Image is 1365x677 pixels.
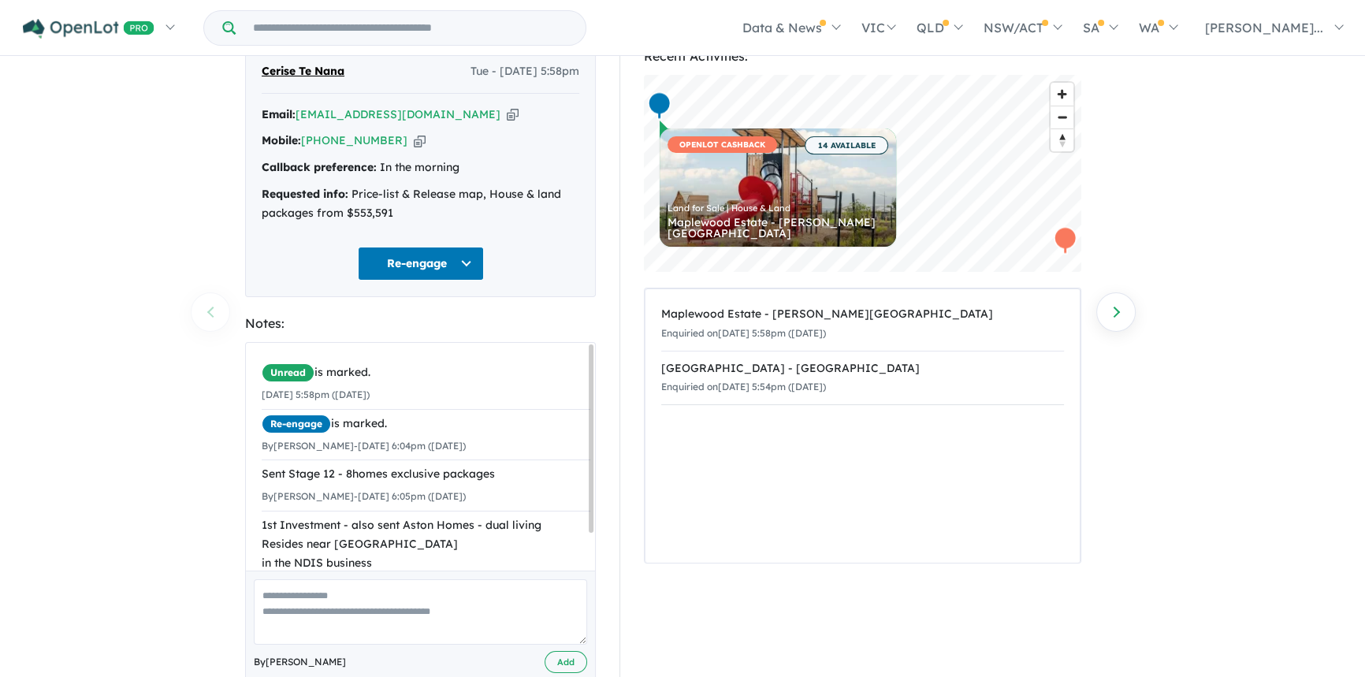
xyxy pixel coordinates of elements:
span: Tue - [DATE] 5:58pm [470,62,579,81]
a: Maplewood Estate - [PERSON_NAME][GEOGRAPHIC_DATA]Enquiried on[DATE] 5:58pm ([DATE]) [661,297,1064,352]
span: Reset bearing to north [1051,129,1073,151]
a: OPENLOT CASHBACK 14 AVAILABLE Land for Sale | House & Land Maplewood Estate - [PERSON_NAME][GEOGR... [660,128,896,247]
div: Sent Stage 12 - 8homes exclusive packages [262,465,590,484]
button: Reset bearing to north [1051,128,1073,151]
div: Land for Sale | House & Land [668,204,888,213]
small: [DATE] 5:58pm ([DATE]) [262,389,370,400]
canvas: Map [644,75,1081,272]
div: Notes: [245,313,596,334]
button: Add [545,651,587,674]
div: is marked. [262,363,590,382]
span: By [PERSON_NAME] [254,654,346,670]
button: Zoom in [1051,83,1073,106]
div: Map marker [1054,226,1077,255]
small: Enquiried on [DATE] 5:54pm ([DATE]) [661,381,826,392]
span: [PERSON_NAME]... [1205,20,1323,35]
div: Price-list & Release map, House & land packages from $553,591 [262,185,579,223]
small: By [PERSON_NAME] - [DATE] 6:05pm ([DATE]) [262,490,466,502]
span: OPENLOT CASHBACK [668,136,777,153]
div: is marked. [262,415,590,433]
div: [GEOGRAPHIC_DATA] - [GEOGRAPHIC_DATA] [661,359,1064,378]
a: [GEOGRAPHIC_DATA] - [GEOGRAPHIC_DATA]Enquiried on[DATE] 5:54pm ([DATE]) [661,351,1064,406]
button: Copy [507,106,519,123]
div: Recent Activities: [644,46,1081,67]
button: Copy [414,132,426,149]
span: 14 AVAILABLE [805,136,888,154]
input: Try estate name, suburb, builder or developer [239,11,582,45]
span: Cerise Te Nana [262,62,344,81]
img: Openlot PRO Logo White [23,19,154,39]
button: Re-engage [358,247,484,281]
small: By [PERSON_NAME] - [DATE] 6:04pm ([DATE]) [262,440,466,452]
strong: Callback preference: [262,160,377,174]
small: Enquiried on [DATE] 5:58pm ([DATE]) [661,327,826,339]
div: Map marker [648,91,671,121]
button: Zoom out [1051,106,1073,128]
div: Maplewood Estate - [PERSON_NAME][GEOGRAPHIC_DATA] [668,217,888,239]
span: Re-engage [262,415,331,433]
strong: Requested info: [262,187,348,201]
div: 1st Investment - also sent Aston Homes - dual living Resides near [GEOGRAPHIC_DATA] in the NDIS b... [262,516,590,572]
strong: Email: [262,107,296,121]
div: Maplewood Estate - [PERSON_NAME][GEOGRAPHIC_DATA] [661,305,1064,324]
a: [PHONE_NUMBER] [301,133,407,147]
a: [EMAIL_ADDRESS][DOMAIN_NAME] [296,107,500,121]
div: In the morning [262,158,579,177]
span: Unread [262,363,314,382]
strong: Mobile: [262,133,301,147]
